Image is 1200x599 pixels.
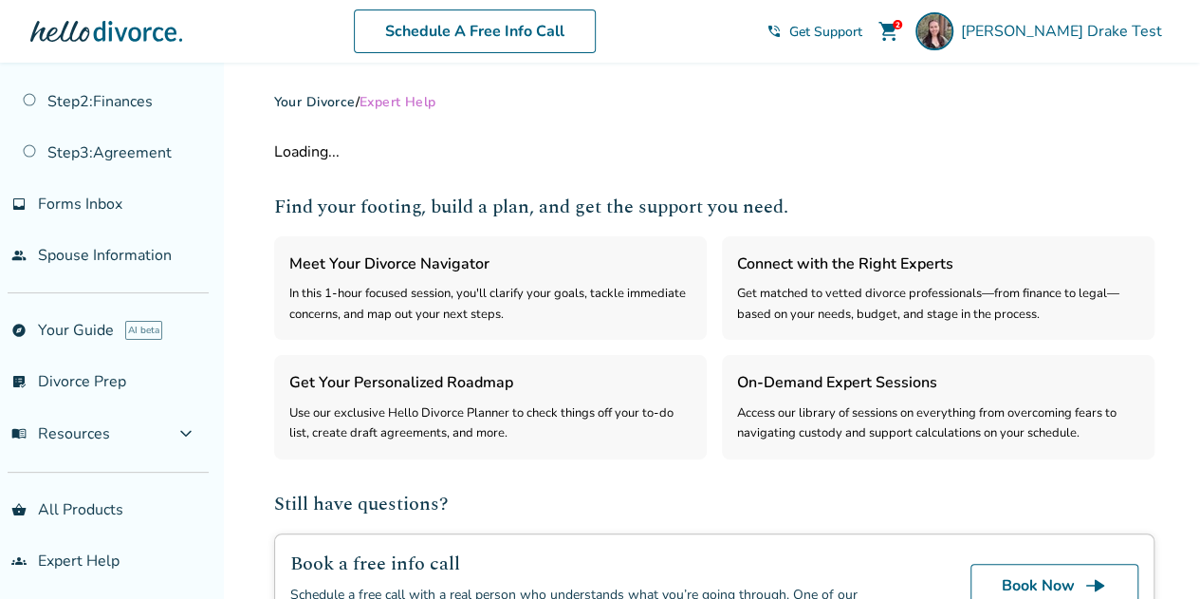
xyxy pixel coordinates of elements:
[737,370,1139,395] h3: On-Demand Expert Sessions
[737,284,1139,325] div: Get matched to vetted divorce professionals—from finance to legal—based on your needs, budget, an...
[1105,508,1200,599] iframe: Chat Widget
[11,197,27,212] span: inbox
[290,550,925,578] h2: Book a free info call
[11,423,110,444] span: Resources
[11,248,27,263] span: people
[915,12,953,50] img: Hannah Drake
[11,374,27,389] span: list_alt_check
[11,553,27,569] span: groups
[11,323,27,338] span: explore
[11,426,27,441] span: menu_book
[175,422,197,445] span: expand_more
[274,193,1154,221] h2: Find your footing, build a plan, and get the support you need.
[125,321,162,340] span: AI beta
[961,21,1170,42] span: [PERSON_NAME] Drake Test
[789,23,862,41] span: Get Support
[274,141,1154,162] div: Loading...
[737,252,1139,276] h3: Connect with the Right Experts
[274,93,1154,111] div: /
[766,23,862,41] a: phone_in_talkGet Support
[893,20,902,29] div: 2
[274,93,356,111] a: Your Divorce
[360,93,436,111] span: Expert Help
[289,403,692,444] div: Use our exclusive Hello Divorce Planner to check things off your to-do list, create draft agreeme...
[737,403,1139,444] div: Access our library of sessions on everything from overcoming fears to navigating custody and supp...
[289,252,692,276] h3: Meet Your Divorce Navigator
[1084,574,1107,597] span: line_end_arrow
[38,194,122,215] span: Forms Inbox
[354,9,596,53] a: Schedule A Free Info Call
[274,490,1154,518] h2: Still have questions?
[877,20,900,43] span: shopping_cart
[766,24,782,39] span: phone_in_talk
[11,502,27,517] span: shopping_basket
[289,370,692,395] h3: Get Your Personalized Roadmap
[289,284,692,325] div: In this 1-hour focused session, you'll clarify your goals, tackle immediate concerns, and map out...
